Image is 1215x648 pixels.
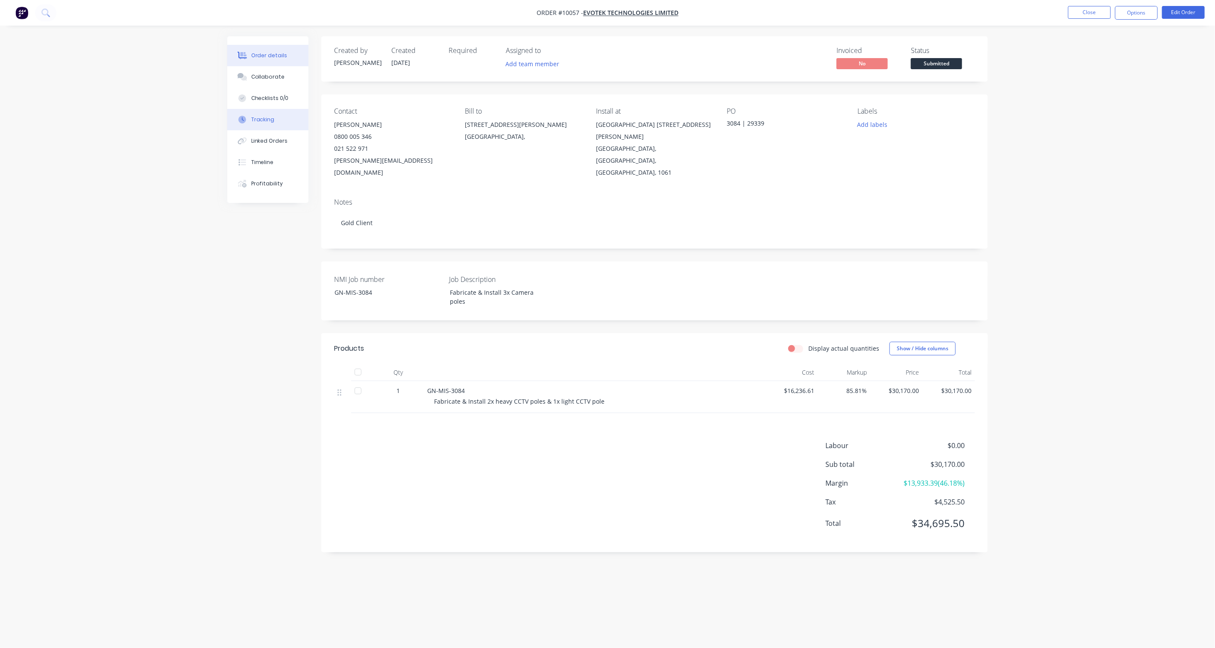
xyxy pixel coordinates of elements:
[825,459,901,469] span: Sub total
[596,119,713,143] div: [GEOGRAPHIC_DATA] [STREET_ADDRESS][PERSON_NAME]
[825,497,901,507] span: Tax
[251,158,274,166] div: Timeline
[506,58,564,70] button: Add team member
[822,386,867,395] span: 85.81%
[923,364,975,381] div: Total
[328,286,435,299] div: GN-MIS-3084
[227,88,308,109] button: Checklists 0/0
[251,94,289,102] div: Checklists 0/0
[334,58,381,67] div: [PERSON_NAME]
[727,119,833,131] div: 3084 | 29339
[334,198,975,206] div: Notes
[901,459,965,469] span: $30,170.00
[427,387,465,395] span: GN-MIS-3084
[889,342,956,355] button: Show / Hide columns
[391,59,410,67] span: [DATE]
[501,58,564,70] button: Add team member
[334,131,451,143] div: 0800 005 346
[901,440,965,451] span: $0.00
[911,58,962,71] button: Submitted
[1068,6,1111,19] button: Close
[583,9,678,17] a: Evotek Technologies Limited
[825,518,901,528] span: Total
[15,6,28,19] img: Factory
[334,119,451,131] div: [PERSON_NAME]
[334,47,381,55] div: Created by
[449,274,556,284] label: Job Description
[391,47,438,55] div: Created
[596,143,713,179] div: [GEOGRAPHIC_DATA], [GEOGRAPHIC_DATA], [GEOGRAPHIC_DATA], 1061
[825,478,901,488] span: Margin
[901,478,965,488] span: $13,933.39 ( 46.18 %)
[443,286,550,308] div: Fabricate & Install 3x Camera poles
[334,143,451,155] div: 021 522 971
[227,173,308,194] button: Profitability
[334,210,975,236] div: Gold Client
[537,9,583,17] span: Order #10057 -
[334,119,451,179] div: [PERSON_NAME]0800 005 346021 522 971[PERSON_NAME][EMAIL_ADDRESS][DOMAIN_NAME]
[465,119,582,146] div: [STREET_ADDRESS][PERSON_NAME][GEOGRAPHIC_DATA],
[251,73,285,81] div: Collaborate
[506,47,591,55] div: Assigned to
[227,152,308,173] button: Timeline
[825,440,901,451] span: Labour
[836,47,901,55] div: Invoiced
[449,47,496,55] div: Required
[373,364,424,381] div: Qty
[465,107,582,115] div: Bill to
[870,364,923,381] div: Price
[853,119,892,130] button: Add labels
[251,180,283,188] div: Profitability
[808,344,879,353] label: Display actual quantities
[926,386,972,395] span: $30,170.00
[396,386,400,395] span: 1
[727,107,844,115] div: PO
[251,52,288,59] div: Order details
[1162,6,1205,19] button: Edit Order
[858,107,975,115] div: Labels
[901,516,965,531] span: $34,695.50
[766,364,818,381] div: Cost
[818,364,871,381] div: Markup
[334,107,451,115] div: Contact
[769,386,815,395] span: $16,236.61
[465,131,582,143] div: [GEOGRAPHIC_DATA],
[227,66,308,88] button: Collaborate
[1115,6,1158,20] button: Options
[227,45,308,66] button: Order details
[251,137,288,145] div: Linked Orders
[596,107,713,115] div: Install at
[911,58,962,69] span: Submitted
[874,386,919,395] span: $30,170.00
[596,119,713,179] div: [GEOGRAPHIC_DATA] [STREET_ADDRESS][PERSON_NAME][GEOGRAPHIC_DATA], [GEOGRAPHIC_DATA], [GEOGRAPHIC_...
[465,119,582,131] div: [STREET_ADDRESS][PERSON_NAME]
[227,109,308,130] button: Tracking
[334,343,364,354] div: Products
[334,155,451,179] div: [PERSON_NAME][EMAIL_ADDRESS][DOMAIN_NAME]
[334,274,441,284] label: NMI Job number
[251,116,275,123] div: Tracking
[901,497,965,507] span: $4,525.50
[227,130,308,152] button: Linked Orders
[434,397,605,405] span: Fabricate & Install 2x heavy CCTV poles & 1x light CCTV pole
[911,47,975,55] div: Status
[836,58,888,69] span: No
